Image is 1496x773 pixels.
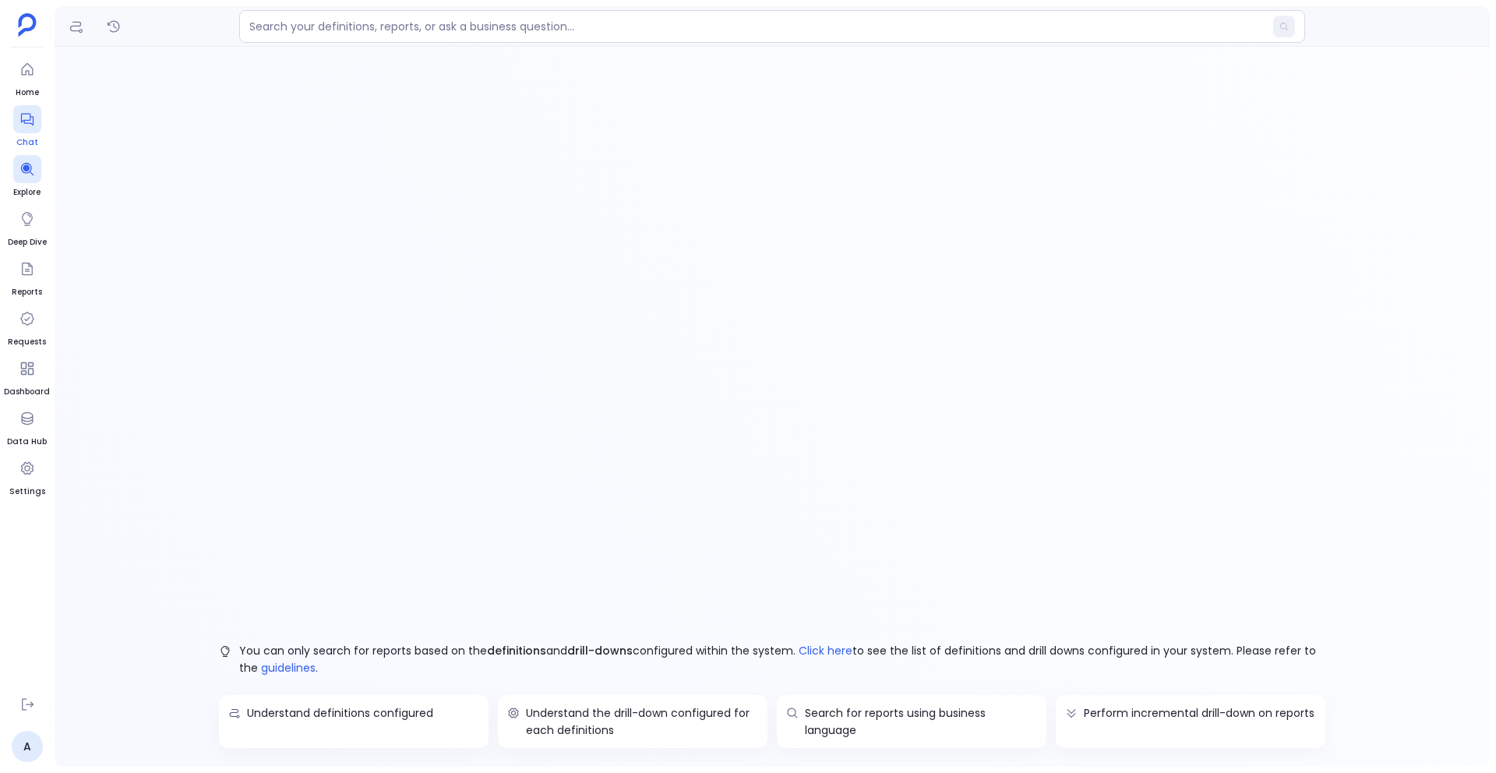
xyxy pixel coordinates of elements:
p: Search for reports using business language [805,704,1037,739]
span: Click here [799,642,852,659]
span: Chat [13,136,41,149]
span: Deep Dive [8,236,47,249]
a: guidelines [261,660,316,676]
span: Home [13,86,41,99]
a: Explore [13,155,41,199]
a: Reports [12,255,42,298]
span: Settings [9,485,45,498]
span: Requests [8,336,46,348]
a: Home [13,55,41,99]
span: drill-downs [567,643,633,658]
button: Reports History [101,14,126,39]
a: Data Hub [7,404,47,448]
a: Dashboard [4,355,50,398]
a: Requests [8,305,46,348]
span: Explore [13,186,41,199]
a: Chat [13,105,41,149]
span: definitions [487,643,546,658]
a: Deep Dive [8,205,47,249]
p: Understand definitions configured [247,704,479,722]
span: Data Hub [7,436,47,448]
button: Definitions [64,14,89,39]
span: Dashboard [4,386,50,398]
p: Understand the drill-down configured for each definitions [526,704,758,739]
input: Search your definitions, reports, or ask a business question... [249,19,1263,34]
p: You can only search for reports based on the and configured within the system. to see the list of... [239,642,1325,676]
p: Perform incremental drill-down on reports [1084,704,1316,722]
span: Reports [12,286,42,298]
a: Settings [9,454,45,498]
img: petavue logo [18,13,37,37]
a: A [12,731,43,762]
